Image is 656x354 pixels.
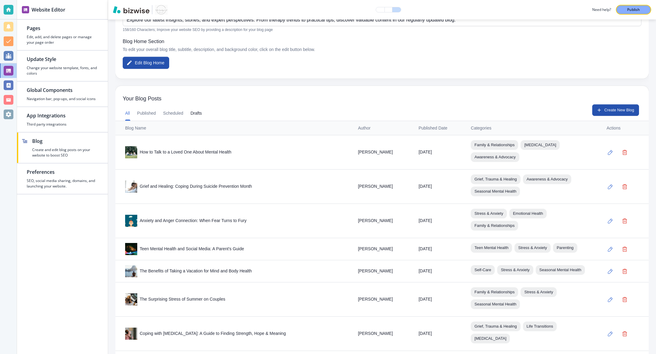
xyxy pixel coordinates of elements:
[125,293,348,305] div: The Surprising Stress of Summer on Couples
[125,293,137,305] img: 3d57516494252bd68d08229ad4142563.webp
[353,170,414,204] td: [PERSON_NAME]
[17,164,108,194] button: PreferencesSEO, social media sharing, domains, and launching your website.
[414,170,466,204] td: [DATE]
[123,57,169,69] button: Edit Blog Home
[353,204,414,238] td: [PERSON_NAME]
[414,204,466,238] td: [DATE]
[125,180,137,193] img: 200b91bfac6d69298e65e4d5ab36f304.webp
[125,243,137,255] img: a11efc797100e8a443e8a87b051fa1f6.webp
[17,51,108,81] button: Update StyleChange your website template, fonts, and colors
[125,328,348,340] div: Coping with [MEDICAL_DATA]: A Guide to Finding Strength, Hope & Meaning
[163,106,183,121] button: Scheduled
[606,126,644,130] div: Actions
[27,168,98,176] h2: Preferences
[471,323,520,329] span: Grief, Trauma & Healing
[521,142,560,148] span: [MEDICAL_DATA]
[125,146,348,158] div: How to Talk to a Loved One About Mental Health
[113,6,149,13] img: Bizwise Logo
[471,301,520,307] span: Seasonal Mental Health
[471,267,495,273] span: Self-Care
[353,282,414,317] td: [PERSON_NAME]
[414,260,466,282] td: [DATE]
[353,260,414,282] td: [PERSON_NAME]
[17,133,108,163] button: BlogCreate and edit blog posts on your website to boost SEO
[125,265,137,277] img: e0416ff5a78c77facab0ad6a8901bfbe.webp
[125,243,348,255] div: Teen Mental Health and Social Media: A Parent's Guide
[125,215,348,227] div: Anxiety and Anger Connection: When Fear Turns to Fury
[27,65,98,76] h4: Change your website template, fonts, and colors
[32,6,65,13] h2: Website Editor
[353,135,414,170] td: [PERSON_NAME]
[123,38,641,45] p: Blog Home Section
[125,106,130,121] button: All
[137,106,156,121] button: Published
[123,96,641,102] span: Your Blog Posts
[414,317,466,351] td: [DATE]
[353,317,414,351] td: [PERSON_NAME]
[509,211,547,217] span: Emotional Health
[471,223,518,229] span: Family & Relationships
[27,178,98,189] h4: SEO, social media sharing, domains, and launching your website.
[27,56,98,63] h2: Update Style
[17,82,108,106] button: Global ComponentsNavigation bar, pop-ups, and social icons
[471,335,510,342] span: [MEDICAL_DATA]
[553,245,577,251] span: Parenting
[32,137,98,145] h2: Blog
[627,7,640,12] p: Publish
[471,154,519,160] span: Awareness & Advocacy
[414,238,466,260] td: [DATE]
[592,7,611,12] h3: Need help?
[125,265,348,277] div: The Benefits of Taking a Vacation for Mind and Body Health
[17,20,108,50] button: PagesEdit, add, and delete pages or manage your page order
[471,245,512,251] span: Teen Mental Health
[27,112,98,119] h2: App Integrations
[471,211,507,217] span: Stress & Anxiety
[353,238,414,260] td: [PERSON_NAME]
[27,86,98,94] h2: Global Components
[353,121,414,135] th: Author
[414,282,466,317] td: [DATE]
[523,323,557,329] span: Life Transitions
[497,267,533,273] span: Stress & Anxiety
[471,188,520,194] span: Seasonal Mental Health
[32,147,98,158] h4: Create and edit blog posts on your website to boost SEO
[27,122,98,127] h4: Third party integrations
[27,25,98,32] h2: Pages
[27,34,98,45] h4: Edit, add, and delete pages or manage your page order
[155,5,168,15] img: Your Logo
[414,121,466,135] th: Published Date
[523,176,572,182] span: Awareness & Advocacy
[414,135,466,170] td: [DATE]
[22,6,29,13] img: editor icon
[592,104,639,116] button: Create New Blog
[466,121,599,135] th: Categories
[123,27,637,33] p: 158/160 Characters; Improve your website SEO by providing a description for your blog page
[616,5,651,15] button: Publish
[514,245,551,251] span: Stress & Anxiety
[125,328,137,340] img: 3beb4d9c3b53a4c1c24b2baf1e8549e4.webp
[125,146,137,158] img: 705499dc3d535f58a07061118af6e6f2.webp
[190,106,202,121] button: Drafts
[471,176,520,182] span: Grief, Trauma & Healing
[471,142,518,148] span: Family & Relationships
[125,215,137,227] img: ea111f584f3d5a166bba995e91a464a3.webp
[125,180,348,193] div: Grief and Healing: Coping During Suicide Prevention Month
[123,46,641,53] p: To edit your overall blog title, subtitle, description, and background color, click on the edit b...
[521,289,557,295] span: Stress & Anxiety
[17,107,108,132] button: App IntegrationsThird party integrations
[536,267,585,273] span: Seasonal Mental Health
[125,126,348,130] div: Blog Name
[471,289,518,295] span: Family & Relationships
[27,96,98,102] h4: Navigation bar, pop-ups, and social icons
